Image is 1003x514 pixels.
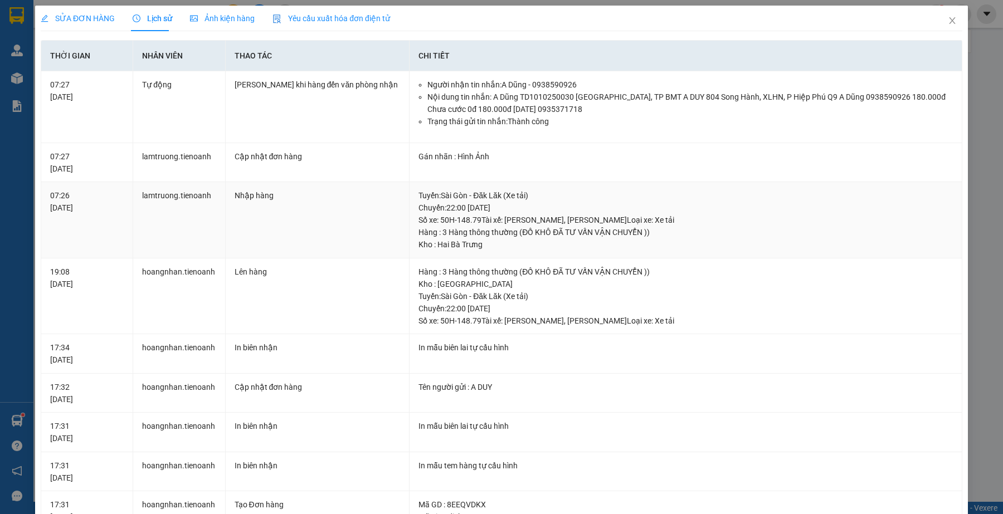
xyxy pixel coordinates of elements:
[235,459,401,472] div: In biên nhận
[133,14,172,23] span: Lịch sử
[50,341,124,366] div: 17:34 [DATE]
[418,278,953,290] div: Kho : [GEOGRAPHIC_DATA]
[50,381,124,405] div: 17:32 [DATE]
[190,14,198,22] span: picture
[418,226,953,238] div: Hàng : 3 Hàng thông thường (ĐỒ KHÔ ĐÃ TƯ VẤN VẬN CHUYỂN ))
[190,14,255,23] span: Ảnh kiện hàng
[418,498,953,511] div: Mã GD : 8EEQVDKX
[418,189,953,226] div: Tuyến : Sài Gòn - Đăk Lăk (Xe tải) Chuyến: 22:00 [DATE] Số xe: 50H-148.79 Tài xế: [PERSON_NAME], ...
[235,266,401,278] div: Lên hàng
[133,413,225,452] td: hoangnhan.tienoanh
[427,91,953,115] li: Nội dung tin nhắn: A Dũng TD1010250030 [GEOGRAPHIC_DATA], TP BMT A DUY 804 Song Hành, XLHN, P Hiệ...
[937,6,968,37] button: Close
[235,420,401,432] div: In biên nhận
[41,14,48,22] span: edit
[50,420,124,444] div: 17:31 [DATE]
[418,266,953,278] div: Hàng : 3 Hàng thông thường (ĐỒ KHÔ ĐÃ TƯ VẤN VẬN CHUYỂN ))
[418,238,953,251] div: Kho : Hai Bà Trưng
[133,143,225,183] td: lamtruong.tienoanh
[133,14,140,22] span: clock-circle
[427,79,953,91] li: Người nhận tin nhắn: A Dũng - 0938590926
[226,41,410,71] th: Thao tác
[133,182,225,258] td: lamtruong.tienoanh
[235,498,401,511] div: Tạo Đơn hàng
[948,16,957,25] span: close
[418,341,953,354] div: In mẫu biên lai tự cấu hình
[235,79,401,91] div: [PERSON_NAME] khi hàng đến văn phòng nhận
[418,420,953,432] div: In mẫu biên lai tự cấu hình
[418,459,953,472] div: In mẫu tem hàng tự cấu hình
[50,459,124,484] div: 17:31 [DATE]
[133,258,225,335] td: hoangnhan.tienoanh
[133,71,225,143] td: Tự động
[410,41,962,71] th: Chi tiết
[272,14,390,23] span: Yêu cầu xuất hóa đơn điện tử
[133,41,225,71] th: Nhân viên
[235,381,401,393] div: Cập nhật đơn hàng
[41,41,133,71] th: Thời gian
[235,341,401,354] div: In biên nhận
[235,189,401,202] div: Nhập hàng
[235,150,401,163] div: Cập nhật đơn hàng
[50,266,124,290] div: 19:08 [DATE]
[41,14,115,23] span: SỬA ĐƠN HÀNG
[50,150,124,175] div: 07:27 [DATE]
[418,290,953,327] div: Tuyến : Sài Gòn - Đăk Lăk (Xe tải) Chuyến: 22:00 [DATE] Số xe: 50H-148.79 Tài xế: [PERSON_NAME], ...
[50,189,124,214] div: 07:26 [DATE]
[133,374,225,413] td: hoangnhan.tienoanh
[418,381,953,393] div: Tên người gửi : A DUY
[427,115,953,128] li: Trạng thái gửi tin nhắn: Thành công
[50,79,124,103] div: 07:27 [DATE]
[133,334,225,374] td: hoangnhan.tienoanh
[133,452,225,492] td: hoangnhan.tienoanh
[418,150,953,163] div: Gán nhãn : Hình Ảnh
[272,14,281,23] img: icon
